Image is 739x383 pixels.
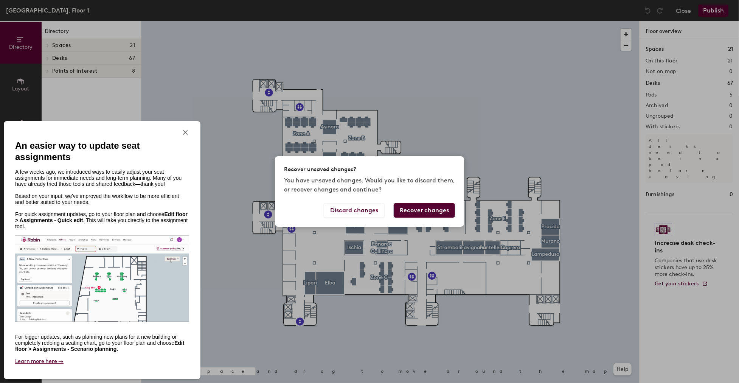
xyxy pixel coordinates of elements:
[284,176,455,194] p: You have unsaved changes. Would you like to discard them, or recover changes and continue?
[182,129,189,136] div: close
[4,121,200,379] div: A few weeks ago, we introduced ways to easily adjust your seat assignments for immediate needs an...
[394,203,455,218] button: Recover changes
[15,358,64,364] a: Learn more here →
[15,211,188,223] strong: Edit floor > Assignments - Quick edit
[15,140,140,162] undefined: An easier way to update seat assignments
[15,340,185,352] strong: Edit floor > Assignments - Scenario planning.
[284,165,356,173] h2: Recover unsaved changes?
[324,203,385,218] button: Discard changes
[15,235,189,322] img: e3b0ce8a-e043-4068-8ac8-e030c5962bf8.gif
